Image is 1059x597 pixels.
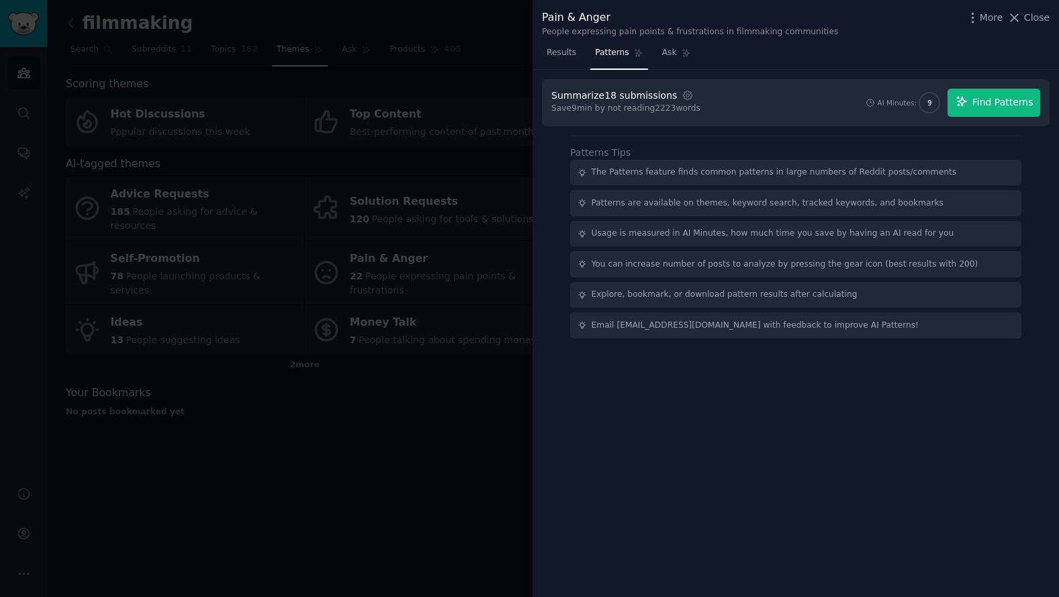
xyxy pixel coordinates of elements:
[570,147,631,158] label: Patterns Tips
[927,98,932,107] span: 9
[592,259,978,271] div: You can increase number of posts to analyze by pressing the gear icon (best results with 200)
[551,103,700,115] div: Save 9 min by not reading 2223 words
[595,47,629,59] span: Patterns
[592,289,858,301] div: Explore, bookmark, or download pattern results after calculating
[592,320,919,332] div: Email [EMAIL_ADDRESS][DOMAIN_NAME] with feedback to improve AI Patterns!
[592,197,943,210] div: Patterns are available on themes, keyword search, tracked keywords, and bookmarks
[542,26,838,38] div: People expressing pain points & frustrations in filmmaking communities
[592,167,957,179] div: The Patterns feature finds common patterns in large numbers of Reddit posts/comments
[1024,11,1050,25] span: Close
[877,98,917,107] div: AI Minutes:
[972,95,1033,109] span: Find Patterns
[542,42,581,70] a: Results
[948,89,1040,117] button: Find Patterns
[980,11,1003,25] span: More
[551,89,677,103] div: Summarize 18 submissions
[966,11,1003,25] button: More
[542,9,838,26] div: Pain & Anger
[590,42,647,70] a: Patterns
[1007,11,1050,25] button: Close
[662,47,677,59] span: Ask
[592,228,954,240] div: Usage is measured in AI Minutes, how much time you save by having an AI read for you
[547,47,576,59] span: Results
[657,42,696,70] a: Ask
